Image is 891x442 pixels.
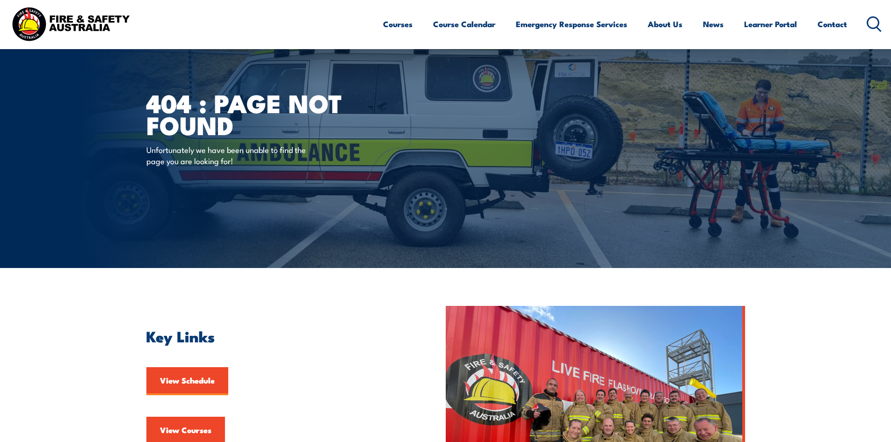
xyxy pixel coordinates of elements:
a: Learner Portal [744,12,797,36]
h1: 404 : Page Not Found [146,92,377,135]
a: Contact [818,12,847,36]
a: Courses [383,12,413,36]
a: About Us [648,12,682,36]
a: View Schedule [146,367,228,395]
p: Unfortunately we have been unable to find the page you are looking for! [146,144,317,166]
a: News [703,12,724,36]
a: Course Calendar [433,12,495,36]
h2: Key Links [146,329,403,342]
a: Emergency Response Services [516,12,627,36]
